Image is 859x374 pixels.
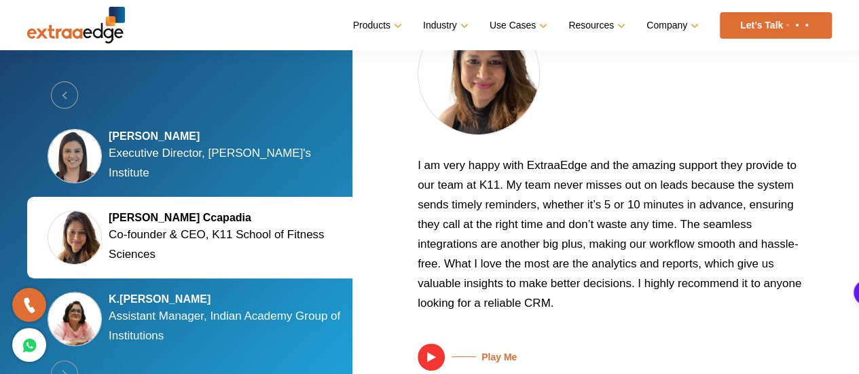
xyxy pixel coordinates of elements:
[568,16,623,35] a: Resources
[109,306,353,345] p: Assistant Manager, Indian Academy Group of Institutions
[720,12,832,39] a: Let’s Talk
[109,293,353,306] h5: K.[PERSON_NAME]
[418,155,805,323] p: I am very happy with ExtraaEdge and the amazing support they provide to our team at K11. My team ...
[51,81,78,109] button: Previous
[109,143,353,183] p: Executive Director, [PERSON_NAME]'s Institute
[490,16,545,35] a: Use Cases
[109,225,353,264] p: Co-founder & CEO, K11 School of Fitness Sciences
[646,16,696,35] a: Company
[353,16,399,35] a: Products
[445,352,517,363] h5: Play Me
[418,343,445,371] img: play.svg
[423,16,466,35] a: Industry
[109,130,353,143] h5: [PERSON_NAME]
[109,211,353,225] h5: [PERSON_NAME] Ccapadia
